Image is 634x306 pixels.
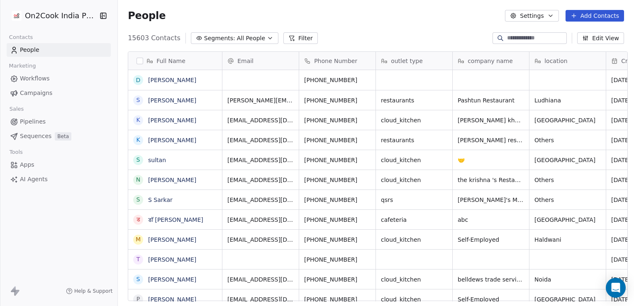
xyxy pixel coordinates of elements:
div: S [137,195,140,204]
span: [EMAIL_ADDRESS][DOMAIN_NAME] [227,295,294,304]
a: [PERSON_NAME] [148,97,196,104]
a: [PERSON_NAME] [148,236,196,243]
a: Help & Support [66,288,112,294]
a: AI Agents [7,172,111,186]
span: Tools [6,146,26,158]
a: Apps [7,158,111,172]
span: On2Cook India Pvt. Ltd. [25,10,97,21]
a: SequencesBeta [7,129,111,143]
span: cloud_kitchen [381,275,447,284]
div: Open Intercom Messenger [606,278,626,298]
span: [EMAIL_ADDRESS][DOMAIN_NAME] [227,236,294,244]
span: [EMAIL_ADDRESS][DOMAIN_NAME] [227,196,294,204]
span: [PHONE_NUMBER] [304,176,371,184]
div: k [137,116,140,124]
span: [PHONE_NUMBER] [304,196,371,204]
div: Phone Number [299,52,376,70]
span: 🤝 [458,156,524,164]
span: [PHONE_NUMBER] [304,216,371,224]
span: Full Name [156,57,185,65]
span: Sales [6,103,27,115]
span: People [128,10,166,22]
div: M [136,235,141,244]
span: [PHONE_NUMBER] [304,76,371,84]
span: [PHONE_NUMBER] [304,236,371,244]
span: [GEOGRAPHIC_DATA] [534,116,601,124]
div: K [137,136,140,144]
span: [PERSON_NAME] restaurant [458,136,524,144]
span: All People [237,34,265,43]
div: company name [453,52,529,70]
span: Haldwani [534,236,601,244]
button: Edit View [577,32,624,44]
div: T [137,255,140,264]
div: S [137,275,140,284]
div: grid [128,70,222,301]
div: N [136,175,140,184]
span: [PERSON_NAME]'s MUSHROOM [458,196,524,204]
span: [EMAIL_ADDRESS][DOMAIN_NAME] [227,156,294,164]
span: Email [237,57,254,65]
span: Help & Support [74,288,112,294]
span: cloud_kitchen [381,295,447,304]
span: the krishna 's Restaurant [458,176,524,184]
a: [PERSON_NAME] [148,77,196,83]
span: Pashtun Restaurant [458,96,524,104]
span: Contacts [5,31,37,44]
span: cloud_kitchen [381,116,447,124]
span: cloud_kitchen [381,176,447,184]
span: [EMAIL_ADDRESS][DOMAIN_NAME] [227,176,294,184]
span: 15603 Contacts [128,33,180,43]
span: qsrs [381,196,447,204]
span: People [20,46,39,54]
span: Apps [20,160,34,169]
span: [PERSON_NAME] khabar [458,116,524,124]
span: Noida [534,275,601,284]
span: belldews trade services [458,275,524,284]
span: Others [534,176,601,184]
a: [PERSON_NAME] [148,256,196,263]
span: Ludhiana [534,96,601,104]
span: [PHONE_NUMBER] [304,156,371,164]
span: outlet type [391,57,423,65]
span: [PHONE_NUMBER] [304,275,371,284]
a: डॉ [PERSON_NAME] [148,216,203,223]
div: Full Name [128,52,222,70]
span: Workflows [20,74,50,83]
span: Sequences [20,132,51,141]
span: location [544,57,568,65]
a: [PERSON_NAME] [148,177,196,183]
span: Others [534,136,601,144]
span: Self-Employed [458,295,524,304]
div: outlet type [376,52,452,70]
span: [EMAIL_ADDRESS][DOMAIN_NAME] [227,136,294,144]
a: Pipelines [7,115,111,129]
span: cloud_kitchen [381,156,447,164]
span: [EMAIL_ADDRESS][DOMAIN_NAME] [227,216,294,224]
div: S [137,96,140,104]
span: [GEOGRAPHIC_DATA] [534,295,601,304]
span: AI Agents [20,175,48,184]
span: [EMAIL_ADDRESS][DOMAIN_NAME] [227,275,294,284]
span: [PHONE_NUMBER] [304,255,371,264]
span: [EMAIL_ADDRESS][DOMAIN_NAME] [227,116,294,124]
a: S Sarkar [148,197,173,203]
span: Segments: [204,34,235,43]
a: Campaigns [7,86,111,100]
span: [PHONE_NUMBER] [304,136,371,144]
span: [GEOGRAPHIC_DATA] [534,216,601,224]
span: [PHONE_NUMBER] [304,96,371,104]
a: People [7,43,111,57]
a: [PERSON_NAME] [148,137,196,143]
span: Marketing [5,60,39,72]
button: Settings [505,10,558,22]
a: sultan [148,157,166,163]
span: abc [458,216,524,224]
span: [PHONE_NUMBER] [304,295,371,304]
button: Filter [283,32,318,44]
span: cafeteria [381,216,447,224]
a: [PERSON_NAME] [148,296,196,303]
button: On2Cook India Pvt. Ltd. [10,9,93,23]
div: D [136,76,141,85]
span: [GEOGRAPHIC_DATA] [534,156,601,164]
